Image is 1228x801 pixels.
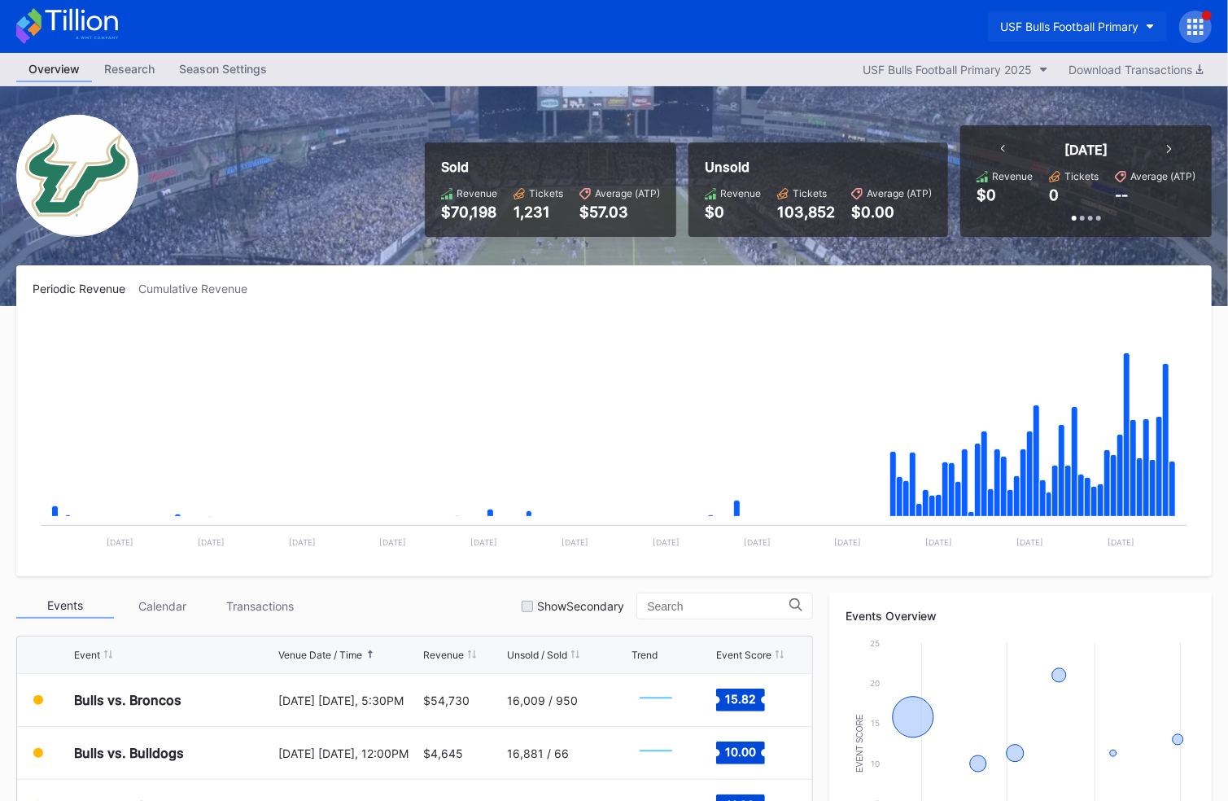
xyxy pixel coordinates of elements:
[457,187,497,199] div: Revenue
[114,593,212,619] div: Calendar
[138,282,260,295] div: Cumulative Revenue
[1068,63,1204,77] div: Download Transactions
[595,187,660,199] div: Average (ATP)
[92,57,167,81] div: Research
[1049,186,1059,204] div: 0
[871,718,880,728] text: 15
[846,609,1195,623] div: Events Overview
[725,745,756,759] text: 10.00
[16,593,114,619] div: Events
[507,694,578,707] div: 16,009 / 950
[278,746,418,760] div: [DATE] [DATE], 12:00PM
[278,649,362,661] div: Venue Date / Time
[647,600,789,613] input: Search
[705,204,761,221] div: $0
[107,537,133,547] text: [DATE]
[74,692,181,708] div: Bulls vs. Broncos
[289,537,316,547] text: [DATE]
[278,694,418,707] div: [DATE] [DATE], 5:30PM
[653,537,680,547] text: [DATE]
[870,678,880,688] text: 20
[870,638,880,648] text: 25
[33,282,138,295] div: Periodic Revenue
[992,170,1033,182] div: Revenue
[537,599,624,613] div: Show Secondary
[720,187,761,199] div: Revenue
[74,745,184,761] div: Bulls vs. Bulldogs
[863,63,1032,77] div: USF Bulls Football Primary 2025
[212,593,309,619] div: Transactions
[725,692,756,706] text: 15.82
[793,187,827,199] div: Tickets
[441,159,660,175] div: Sold
[777,204,835,221] div: 103,852
[579,204,660,221] div: $57.03
[1064,142,1108,158] div: [DATE]
[1115,186,1128,204] div: --
[867,187,932,199] div: Average (ATP)
[423,694,470,707] div: $54,730
[1000,20,1138,33] div: USF Bulls Football Primary
[529,187,563,199] div: Tickets
[423,746,463,760] div: $4,645
[513,204,563,221] div: 1,231
[988,11,1167,42] button: USF Bulls Football Primary
[167,57,279,81] div: Season Settings
[92,57,167,82] a: Research
[16,115,138,237] img: USF_Bulls_Football_Primary.png
[854,59,1056,81] button: USF Bulls Football Primary 2025
[1108,537,1134,547] text: [DATE]
[1060,59,1212,81] button: Download Transactions
[631,649,658,661] div: Trend
[380,537,407,547] text: [DATE]
[16,57,92,82] a: Overview
[470,537,497,547] text: [DATE]
[926,537,953,547] text: [DATE]
[1130,170,1195,182] div: Average (ATP)
[835,537,862,547] text: [DATE]
[855,714,864,773] text: Event Score
[1016,537,1043,547] text: [DATE]
[1064,170,1099,182] div: Tickets
[74,649,100,661] div: Event
[507,649,567,661] div: Unsold / Sold
[977,186,996,204] div: $0
[631,733,680,773] svg: Chart title
[705,159,932,175] div: Unsold
[716,649,771,661] div: Event Score
[441,204,497,221] div: $70,198
[507,746,569,760] div: 16,881 / 66
[33,316,1195,560] svg: Chart title
[198,537,225,547] text: [DATE]
[631,680,680,720] svg: Chart title
[851,204,932,221] div: $0.00
[744,537,771,547] text: [DATE]
[167,57,279,82] a: Season Settings
[871,759,880,768] text: 10
[562,537,588,547] text: [DATE]
[423,649,464,661] div: Revenue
